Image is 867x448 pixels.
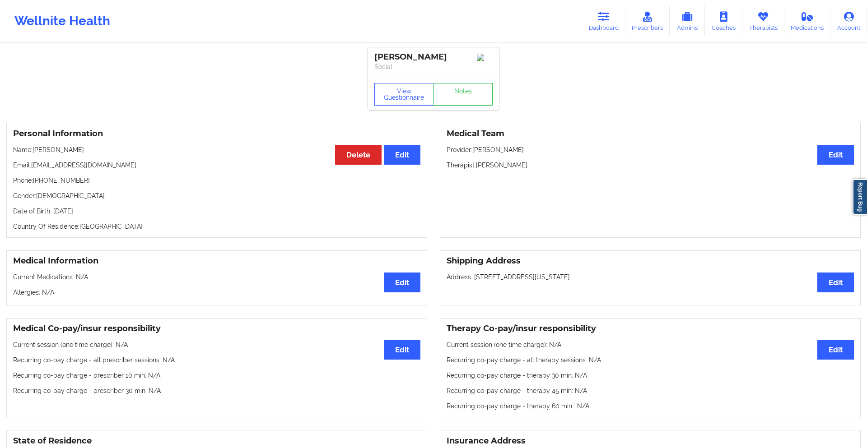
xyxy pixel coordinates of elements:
button: Delete [335,145,382,165]
button: View Questionnaire [374,83,434,106]
p: Country Of Residence: [GEOGRAPHIC_DATA] [13,222,420,231]
p: Gender: [DEMOGRAPHIC_DATA] [13,191,420,200]
h3: Medical Co-pay/insur responsibility [13,323,420,334]
a: Coaches [705,6,742,36]
p: Recurring co-pay charge - prescriber 10 min : N/A [13,371,420,380]
p: Recurring co-pay charge - all therapy sessions : N/A [447,356,854,365]
img: Image%2Fplaceholer-image.png [477,54,493,61]
button: Edit [817,340,854,360]
h3: Insurance Address [447,436,854,446]
p: Social [374,62,493,71]
p: Provider: [PERSON_NAME] [447,145,854,154]
p: Recurring co-pay charge - therapy 45 min : N/A [447,386,854,395]
h3: Personal Information [13,129,420,139]
p: Name: [PERSON_NAME] [13,145,420,154]
h3: State of Residence [13,436,420,446]
button: Edit [384,340,420,360]
a: Prescribers [625,6,670,36]
p: Date of Birth: [DATE] [13,207,420,216]
p: Current session (one time charge): N/A [13,340,420,349]
a: Dashboard [582,6,625,36]
p: Recurring co-pay charge - therapy 30 min : N/A [447,371,854,380]
button: Edit [817,272,854,292]
p: Recurring co-pay charge - prescriber 30 min : N/A [13,386,420,395]
p: Phone: [PHONE_NUMBER] [13,176,420,185]
a: Therapists [742,6,784,36]
h3: Medical Team [447,129,854,139]
p: Allergies: N/A [13,288,420,297]
p: Address: [STREET_ADDRESS][US_STATE]. [447,272,854,282]
p: Therapist: [PERSON_NAME] [447,161,854,170]
a: Admins [670,6,705,36]
h3: Shipping Address [447,256,854,266]
a: Notes [433,83,493,106]
p: Recurring co-pay charge - all prescriber sessions : N/A [13,356,420,365]
p: Email: [EMAIL_ADDRESS][DOMAIN_NAME] [13,161,420,170]
h3: Therapy Co-pay/insur responsibility [447,323,854,334]
p: Current Medications: N/A [13,272,420,282]
button: Edit [817,145,854,165]
a: Medications [784,6,831,36]
button: Edit [384,272,420,292]
a: Account [830,6,867,36]
button: Edit [384,145,420,165]
div: [PERSON_NAME] [374,52,493,62]
p: Recurring co-pay charge - therapy 60 min : N/A [447,402,854,411]
h3: Medical Information [13,256,420,266]
a: Report Bug [853,179,867,215]
p: Current session (one time charge): N/A [447,340,854,349]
